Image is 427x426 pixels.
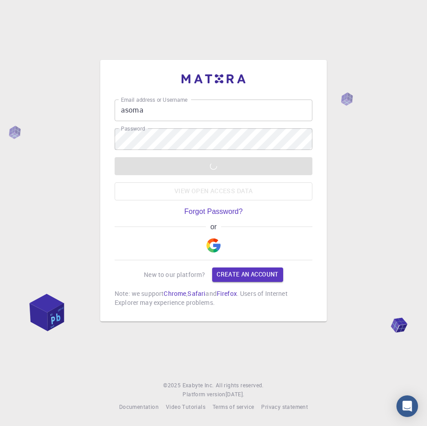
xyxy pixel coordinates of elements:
[119,403,159,412] a: Documentation
[261,403,308,410] span: Privacy statement
[206,223,221,231] span: or
[226,390,245,399] a: [DATE].
[213,403,254,410] span: Terms of service
[119,403,159,410] span: Documentation
[121,96,187,104] label: Email address or Username
[396,395,418,417] div: Open Intercom Messenger
[182,390,225,399] span: Platform version
[164,289,186,298] a: Chrome
[184,208,243,216] a: Forgot Password?
[206,238,221,253] img: Google
[166,403,205,410] span: Video Tutorials
[226,390,245,398] span: [DATE] .
[213,403,254,412] a: Terms of service
[121,125,145,132] label: Password
[166,403,205,412] a: Video Tutorials
[217,289,237,298] a: Firefox
[115,289,312,307] p: Note: we support , and . Users of Internet Explorer may experience problems.
[144,270,205,279] p: New to our platform?
[187,289,205,298] a: Safari
[216,381,264,390] span: All rights reserved.
[182,381,214,390] a: Exabyte Inc.
[163,381,182,390] span: © 2025
[182,381,214,389] span: Exabyte Inc.
[212,267,283,282] a: Create an account
[261,403,308,412] a: Privacy statement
